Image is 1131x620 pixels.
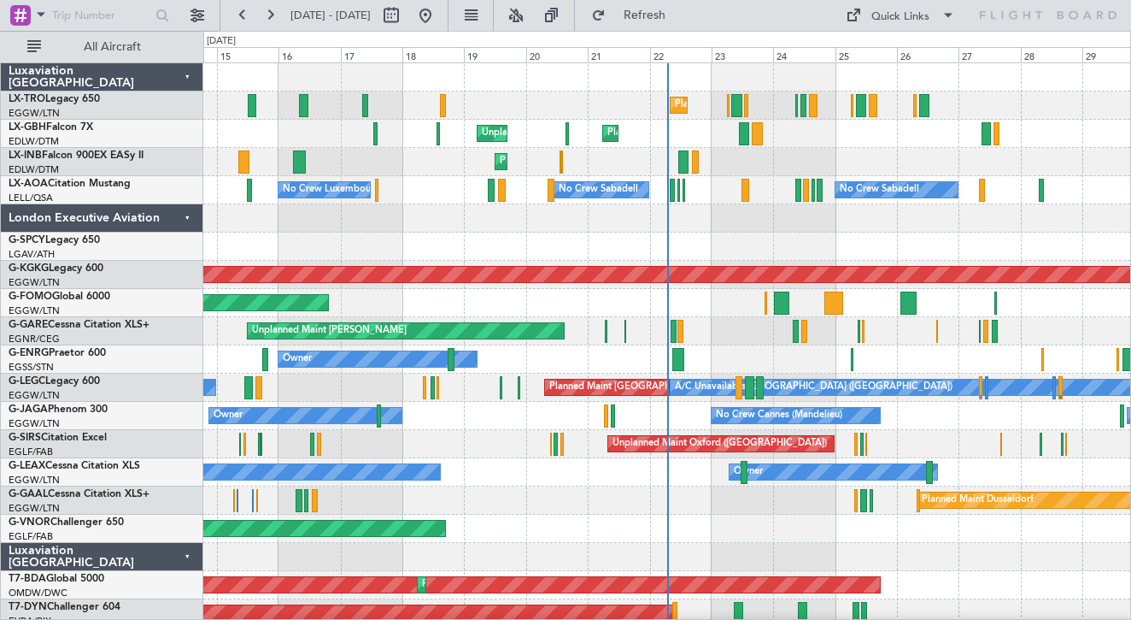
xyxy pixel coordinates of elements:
span: G-SPCY [9,235,45,245]
a: G-JAGAPhenom 300 [9,404,108,415]
div: No Crew Luxembourg (Findel) [283,177,414,203]
a: EGGW/LTN [9,474,60,487]
span: All Aircraft [44,41,180,53]
button: Quick Links [837,2,964,29]
span: LX-AOA [9,179,48,189]
a: G-GARECessna Citation XLS+ [9,320,149,330]
a: EGLF/FAB [9,530,53,543]
a: EGGW/LTN [9,389,60,402]
div: [DATE] [207,34,236,49]
div: Unplanned Maint [PERSON_NAME] [252,318,407,344]
a: LX-INBFalcon 900EX EASy II [9,151,144,161]
div: 26 [897,47,958,62]
div: Planned Maint [GEOGRAPHIC_DATA] ([GEOGRAPHIC_DATA]) [675,92,944,118]
a: EGLF/FAB [9,446,53,458]
span: LX-TRO [9,94,45,104]
div: 23 [712,47,773,62]
a: OMDW/DWC [9,587,67,599]
span: G-LEGC [9,376,45,387]
button: All Aircraft [19,33,185,61]
div: 15 [217,47,278,62]
div: Planned Maint [GEOGRAPHIC_DATA] ([GEOGRAPHIC_DATA]) [549,375,818,400]
a: EGGW/LTN [9,417,60,430]
div: 16 [278,47,340,62]
div: Owner [734,459,763,485]
div: No Crew Cannes (Mandelieu) [716,403,842,428]
a: EGGW/LTN [9,107,60,120]
span: LX-INB [9,151,42,161]
span: G-GAAL [9,489,48,499]
div: Planned Maint Dubai (Al Maktoum Intl) [422,572,590,598]
a: G-SIRSCitation Excel [9,433,107,443]
div: 22 [650,47,712,62]
div: 17 [341,47,402,62]
span: G-KGKG [9,263,49,274]
a: G-FOMOGlobal 6000 [9,292,110,302]
input: Trip Number [52,3,150,28]
div: Planned Maint Nice ([GEOGRAPHIC_DATA]) [607,121,798,146]
div: 20 [526,47,588,62]
a: T7-DYNChallenger 604 [9,602,120,612]
span: G-JAGA [9,404,48,415]
a: G-LEGCLegacy 600 [9,376,100,387]
span: LX-GBH [9,122,46,133]
a: LGAV/ATH [9,248,55,261]
a: EDLW/DTM [9,135,59,148]
a: EDLW/DTM [9,163,59,176]
div: Owner [283,346,312,372]
div: 18 [402,47,464,62]
span: [DATE] - [DATE] [290,8,371,23]
div: No Crew Sabadell [559,177,638,203]
div: Planned Maint Geneva (Cointrin) [500,149,641,174]
a: G-KGKGLegacy 600 [9,263,103,274]
div: 24 [773,47,835,62]
span: T7-BDA [9,574,46,584]
a: G-LEAXCessna Citation XLS [9,461,140,471]
div: 28 [1021,47,1082,62]
a: LX-AOACitation Mustang [9,179,131,189]
a: G-GAALCessna Citation XLS+ [9,489,149,499]
a: G-SPCYLegacy 650 [9,235,100,245]
a: G-VNORChallenger 650 [9,517,124,528]
div: 27 [958,47,1020,62]
a: LELL/QSA [9,192,53,204]
button: Refresh [583,2,686,29]
div: No Crew Sabadell [840,177,919,203]
a: LX-GBHFalcon 7X [9,122,93,133]
span: G-VNOR [9,517,50,528]
div: Unplanned Maint [GEOGRAPHIC_DATA] ([GEOGRAPHIC_DATA]) [482,121,763,146]
div: Owner [214,403,243,428]
div: 25 [835,47,897,62]
span: G-SIRS [9,433,41,443]
div: A/C Unavailable [GEOGRAPHIC_DATA] ([GEOGRAPHIC_DATA]) [675,375,952,400]
a: EGGW/LTN [9,304,60,317]
a: EGNR/CEG [9,333,60,345]
span: Refresh [609,9,681,21]
a: EGSS/STN [9,361,54,374]
a: T7-BDAGlobal 5000 [9,574,104,584]
span: G-ENRG [9,348,49,358]
span: T7-DYN [9,602,47,612]
a: EGGW/LTN [9,502,60,515]
a: G-ENRGPraetor 600 [9,348,106,358]
a: EGGW/LTN [9,276,60,289]
span: G-FOMO [9,292,52,302]
span: G-GARE [9,320,48,330]
div: Unplanned Maint Oxford ([GEOGRAPHIC_DATA]) [612,431,827,457]
div: 19 [464,47,525,62]
div: 21 [588,47,649,62]
div: Planned Maint Dusseldorf [922,487,1034,513]
span: G-LEAX [9,461,45,471]
div: Quick Links [871,9,929,26]
a: LX-TROLegacy 650 [9,94,100,104]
